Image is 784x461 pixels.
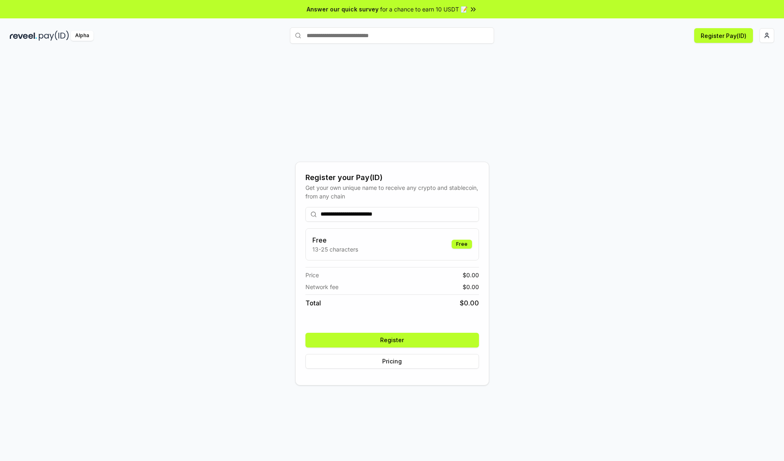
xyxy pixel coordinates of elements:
[305,172,479,183] div: Register your Pay(ID)
[312,235,358,245] h3: Free
[10,31,37,41] img: reveel_dark
[463,271,479,279] span: $ 0.00
[71,31,94,41] div: Alpha
[305,354,479,369] button: Pricing
[305,283,339,291] span: Network fee
[39,31,69,41] img: pay_id
[312,245,358,254] p: 13-25 characters
[305,333,479,347] button: Register
[380,5,468,13] span: for a chance to earn 10 USDT 📝
[460,298,479,308] span: $ 0.00
[305,298,321,308] span: Total
[305,183,479,200] div: Get your own unique name to receive any crypto and stablecoin, from any chain
[694,28,753,43] button: Register Pay(ID)
[463,283,479,291] span: $ 0.00
[307,5,379,13] span: Answer our quick survey
[452,240,472,249] div: Free
[305,271,319,279] span: Price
